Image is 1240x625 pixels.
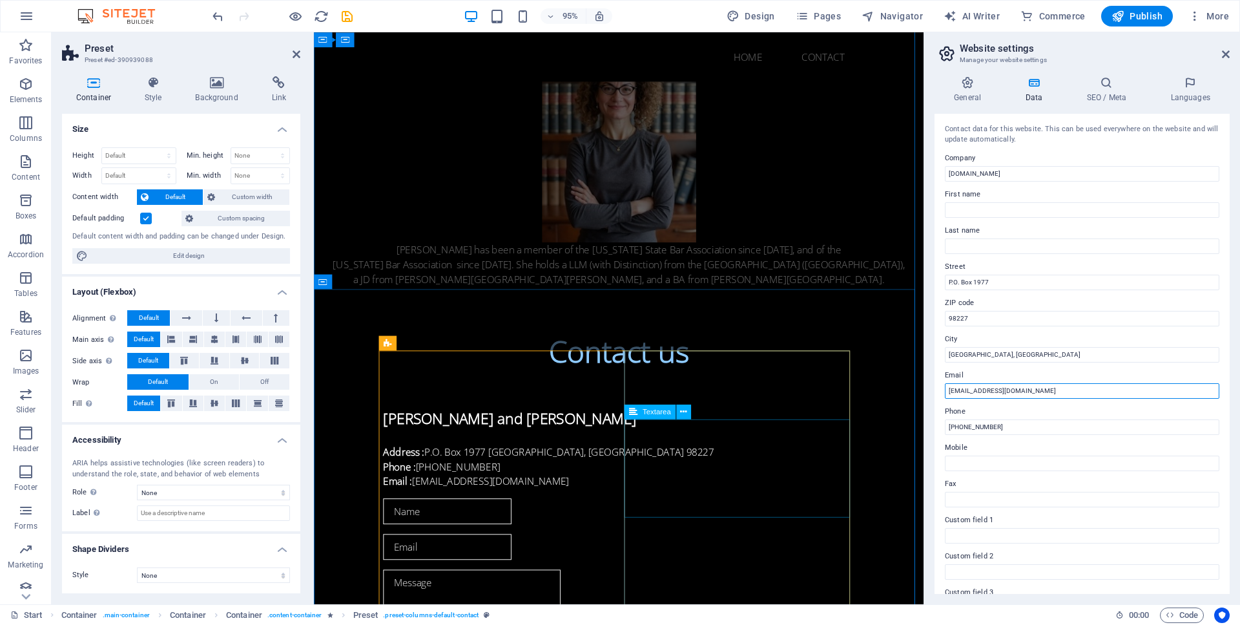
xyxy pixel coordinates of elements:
[210,374,218,390] span: On
[127,310,170,326] button: Default
[1020,10,1086,23] span: Commerce
[13,366,39,376] p: Images
[85,43,300,54] h2: Preset
[1214,608,1230,623] button: Usercentrics
[8,249,44,260] p: Accordion
[944,10,1000,23] span: AI Writer
[267,608,322,623] span: . content-container
[945,332,1219,347] label: City
[1067,76,1151,103] h4: SEO / Meta
[181,76,258,103] h4: Background
[72,485,100,500] span: Role
[945,404,1219,419] label: Phone
[727,10,775,23] span: Design
[960,43,1230,54] h2: Website settings
[945,187,1219,202] label: First name
[353,608,378,623] span: Click to select. Double-click to edit
[127,396,160,411] button: Default
[127,374,189,390] button: Default
[72,248,290,264] button: Edit design
[210,8,225,24] button: undo
[170,608,206,623] span: Click to select. Double-click to edit
[541,8,586,24] button: 95%
[61,608,490,623] nav: breadcrumb
[313,8,329,24] button: reload
[197,211,286,226] span: Custom spacing
[721,6,780,26] button: Design
[72,505,137,521] label: Label
[15,211,37,221] p: Boxes
[139,310,159,326] span: Default
[790,6,846,26] button: Pages
[862,10,923,23] span: Navigator
[314,9,329,24] i: Reload page
[16,405,36,415] p: Slider
[935,76,1006,103] h4: General
[72,458,290,480] div: ARIA helps assistive technologies (like screen readers) to understand the role, state, and behavi...
[74,8,171,24] img: Editor Logo
[960,54,1204,66] h3: Manage your website settings
[127,332,160,347] button: Default
[9,56,42,66] p: Favorites
[72,332,127,348] label: Main axis
[14,521,37,531] p: Forms
[945,513,1219,528] label: Custom field 1
[85,54,274,66] h3: Preset #ed-390939088
[13,443,39,454] p: Header
[127,353,169,368] button: Default
[484,611,490,619] i: This element is a customizable preset
[945,124,1219,145] div: Contact data for this website. This can be used everywhere on the website and will update automat...
[260,374,269,390] span: Off
[62,277,300,300] h4: Layout (Flexbox)
[181,211,290,226] button: Custom spacing
[560,8,581,24] h6: 95%
[1183,6,1234,26] button: More
[1151,76,1230,103] h4: Languages
[10,327,41,337] p: Features
[10,608,43,623] a: Click to cancel selection. Double-click to open Pages
[62,425,300,448] h4: Accessibility
[945,368,1219,383] label: Email
[134,332,154,347] span: Default
[945,476,1219,492] label: Fax
[340,9,355,24] i: Save (Ctrl+S)
[945,440,1219,456] label: Mobile
[1166,608,1198,623] span: Code
[594,10,605,22] i: On resize automatically adjust zoom level to fit chosen device.
[1160,608,1204,623] button: Code
[1115,608,1150,623] h6: Session time
[103,608,150,623] span: . main-container
[945,295,1219,311] label: ZIP code
[8,560,43,570] p: Marketing
[72,396,127,412] label: Fill
[137,189,203,205] button: Default
[72,375,127,390] label: Wrap
[1188,10,1229,23] span: More
[945,549,1219,564] label: Custom field 2
[258,76,300,103] h4: Link
[14,288,37,299] p: Tables
[226,608,262,623] span: Click to select. Double-click to edit
[61,608,98,623] span: Click to select. Double-click to edit
[72,152,101,159] label: Height
[73,528,208,555] input: Email
[72,354,127,369] label: Side axis
[72,172,101,179] label: Width
[138,353,158,368] span: Default
[945,151,1219,166] label: Company
[240,374,289,390] button: Off
[148,374,168,390] span: Default
[1006,76,1067,103] h4: Data
[1111,10,1162,23] span: Publish
[339,8,355,24] button: save
[10,133,42,143] p: Columns
[187,172,231,179] label: Min. width
[137,505,290,521] input: Use a descriptive name
[62,534,300,557] h4: Shape Dividers
[1129,608,1149,623] span: 00 00
[152,189,199,205] span: Default
[187,152,231,159] label: Min. height
[92,248,286,264] span: Edit design
[189,374,239,390] button: On
[945,259,1219,275] label: Street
